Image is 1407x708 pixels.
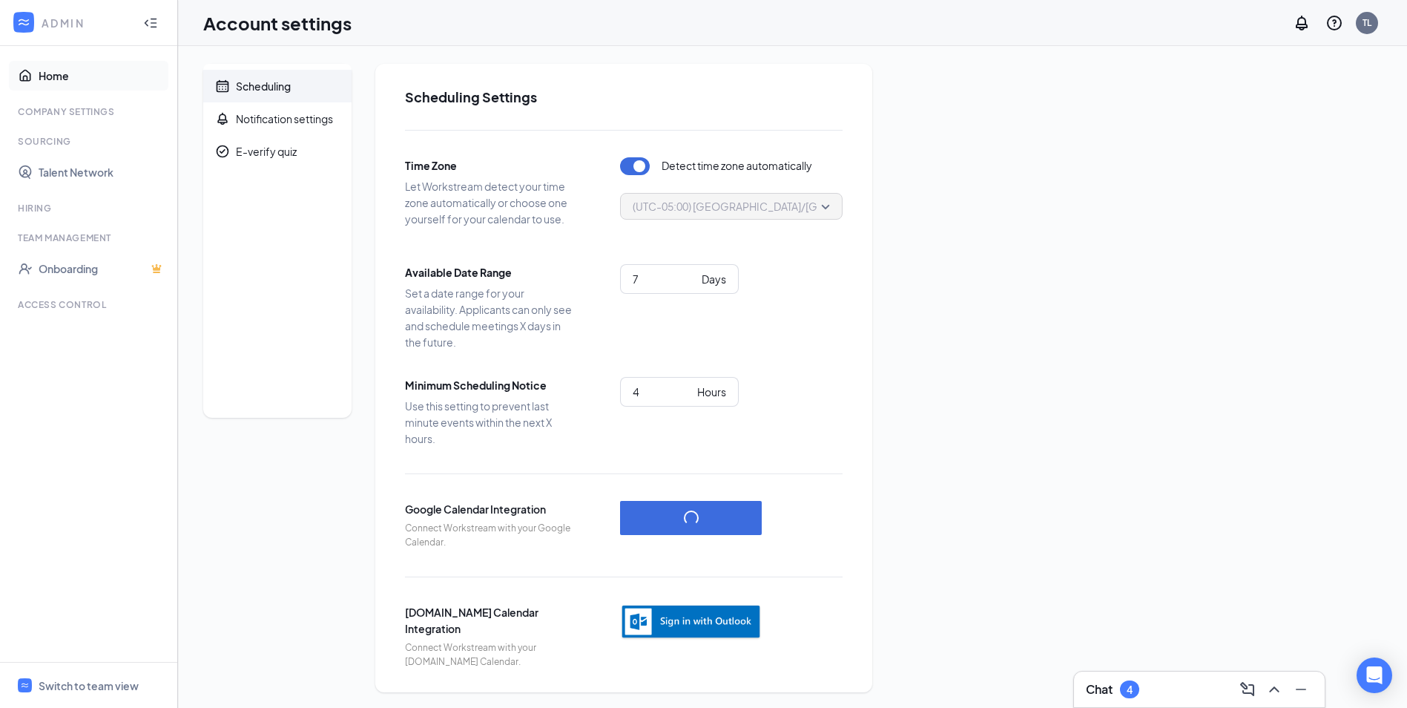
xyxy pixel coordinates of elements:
[697,384,726,400] div: Hours
[215,144,230,159] svg: CheckmarkCircle
[39,678,139,693] div: Switch to team view
[405,264,576,281] span: Available Date Range
[42,16,130,30] div: ADMIN
[405,398,576,447] span: Use this setting to prevent last minute events within the next X hours.
[236,111,333,126] div: Notification settings
[633,195,983,217] span: (UTC-05:00) [GEOGRAPHIC_DATA]/[GEOGRAPHIC_DATA] - Central Time
[405,285,576,350] span: Set a date range for your availability. Applicants can only see and schedule meetings X days in t...
[18,202,162,214] div: Hiring
[18,105,162,118] div: Company Settings
[203,10,352,36] h1: Account settings
[203,135,352,168] a: CheckmarkCircleE-verify quiz
[405,157,576,174] span: Time Zone
[18,135,162,148] div: Sourcing
[405,501,576,517] span: Google Calendar Integration
[405,178,576,227] span: Let Workstream detect your time zone automatically or choose one yourself for your calendar to use.
[1127,684,1133,696] div: 4
[1239,681,1256,698] svg: ComposeMessage
[39,254,165,283] a: OnboardingCrown
[1325,14,1343,32] svg: QuestionInfo
[1265,681,1283,698] svg: ChevronUp
[203,70,352,102] a: CalendarScheduling
[16,15,31,30] svg: WorkstreamLogo
[215,111,230,126] svg: Bell
[405,641,576,669] span: Connect Workstream with your [DOMAIN_NAME] Calendar.
[18,298,162,311] div: Access control
[405,88,843,106] h2: Scheduling Settings
[1362,16,1371,29] div: TL
[1293,14,1311,32] svg: Notifications
[662,157,812,175] span: Detect time zone automatically
[143,16,158,30] svg: Collapse
[203,102,352,135] a: BellNotification settings
[1292,681,1310,698] svg: Minimize
[18,232,162,244] div: Team Management
[1262,678,1286,701] button: ChevronUp
[1357,658,1392,693] div: Open Intercom Messenger
[1086,681,1113,698] h3: Chat
[1289,678,1313,701] button: Minimize
[702,271,726,287] div: Days
[236,144,297,159] div: E-verify quiz
[236,79,291,94] div: Scheduling
[405,522,576,550] span: Connect Workstream with your Google Calendar.
[39,157,165,187] a: Talent Network
[20,681,30,690] svg: WorkstreamLogo
[1236,678,1259,701] button: ComposeMessage
[405,377,576,393] span: Minimum Scheduling Notice
[405,604,576,637] span: [DOMAIN_NAME] Calendar Integration
[215,79,230,94] svg: Calendar
[39,61,165,91] a: Home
